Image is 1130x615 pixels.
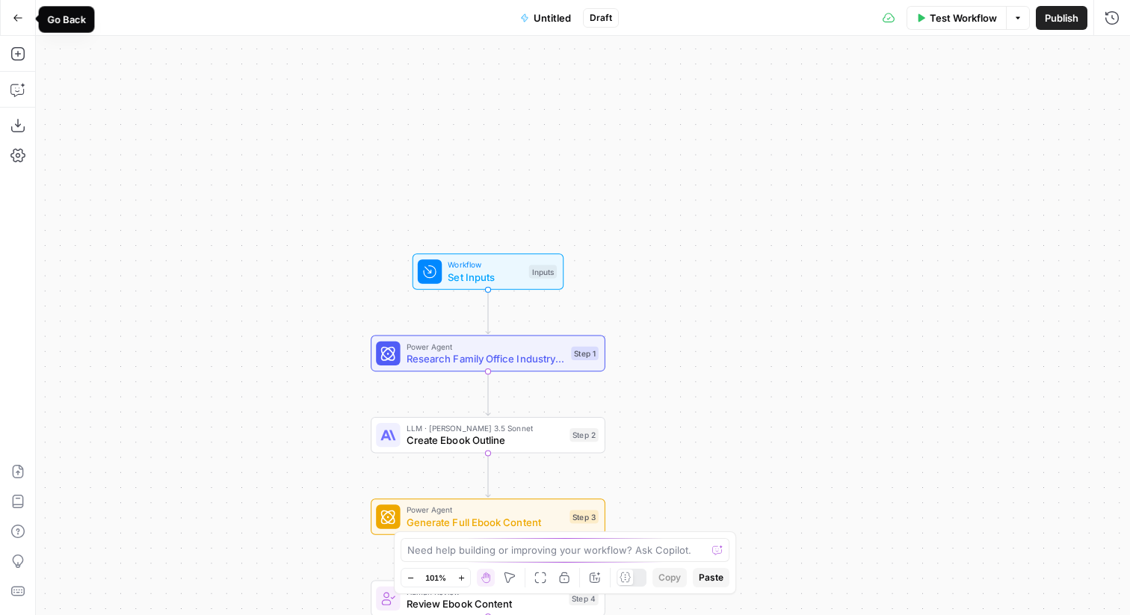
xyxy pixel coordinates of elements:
button: Copy [652,568,687,587]
span: Copy [658,571,681,584]
span: Untitled [534,10,571,25]
div: Power AgentGenerate Full Ebook ContentStep 3 [371,498,605,535]
g: Edge from start to step_1 [486,290,490,334]
div: LLM · [PERSON_NAME] 3.5 SonnetCreate Ebook OutlineStep 2 [371,417,605,454]
span: Paste [699,571,723,584]
span: Publish [1045,10,1078,25]
div: Step 3 [569,510,598,523]
button: Test Workflow [907,6,1006,30]
span: Review Ebook Content [407,596,564,611]
g: Edge from step_2 to step_3 [486,453,490,497]
div: Power AgentResearch Family Office Industry ContextStep 1 [371,336,605,372]
span: LLM · [PERSON_NAME] 3.5 Sonnet [407,422,564,434]
button: Paste [693,568,729,587]
span: Research Family Office Industry Context [407,351,566,366]
button: Publish [1036,6,1087,30]
div: Step 1 [571,347,598,360]
span: Draft [590,11,612,25]
span: 101% [425,572,446,584]
span: Set Inputs [448,269,522,284]
span: Workflow [448,259,522,271]
span: Power Agent [407,341,566,353]
div: Inputs [529,265,557,278]
div: WorkflowSet InputsInputs [371,253,605,290]
span: Create Ebook Outline [407,433,564,448]
button: Untitled [511,6,580,30]
span: Generate Full Ebook Content [407,514,564,529]
div: Step 2 [569,428,598,442]
div: Go Back [47,12,85,27]
span: Power Agent [407,504,564,516]
g: Edge from step_1 to step_2 [486,371,490,415]
span: Test Workflow [930,10,997,25]
div: Step 4 [569,592,598,605]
